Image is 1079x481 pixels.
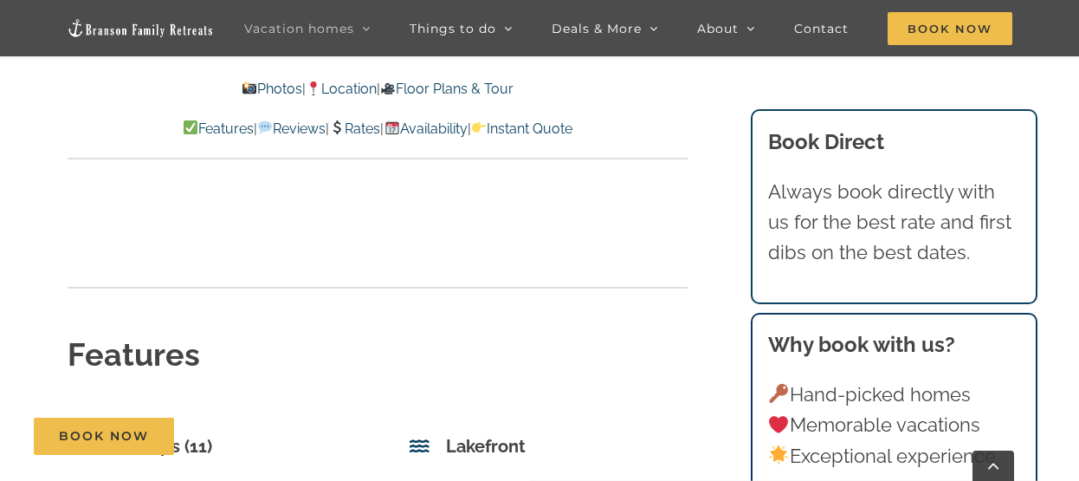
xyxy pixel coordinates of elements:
[307,81,320,95] img: 📍
[68,336,200,373] strong: Features
[385,120,399,134] img: 📆
[306,81,377,97] a: Location
[697,23,739,35] span: About
[330,120,344,134] img: 💲
[471,120,572,137] a: Instant Quote
[768,177,1021,269] p: Always book directly with us for the best rate and first dibs on the best dates.
[67,18,214,38] img: Branson Family Retreats Logo
[257,120,326,137] a: Reviews
[384,120,467,137] a: Availability
[768,129,884,154] b: Book Direct
[769,415,788,434] img: ❤️
[242,81,256,95] img: 📸
[888,12,1012,45] span: Book Now
[552,23,642,35] span: Deals & More
[472,120,486,134] img: 👉
[184,120,197,134] img: ✅
[183,120,254,137] a: Features
[410,23,496,35] span: Things to do
[244,23,354,35] span: Vacation homes
[380,81,514,97] a: Floor Plans & Tour
[59,429,149,444] span: Book Now
[34,418,174,455] a: Book Now
[381,81,395,95] img: 🎥
[768,380,1021,471] p: Hand-picked homes Memorable vacations Exceptional experience
[769,384,788,403] img: 🔑
[68,78,688,101] p: | |
[794,23,849,35] span: Contact
[768,329,1021,361] h3: Why book with us?
[446,436,526,457] strong: Lakefront
[258,120,272,134] img: 💬
[68,118,688,140] p: | | | |
[124,436,212,457] strong: Sleeps (11)
[329,120,380,137] a: Rates
[241,81,301,97] a: Photos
